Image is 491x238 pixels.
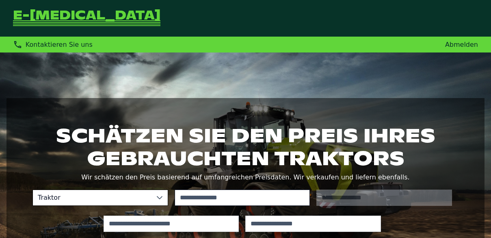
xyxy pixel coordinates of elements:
a: Abmelden [445,41,478,48]
span: Kontaktieren Sie uns [26,41,93,48]
p: Wir schätzen den Preis basierend auf umfangreichen Preisdaten. Wir verkaufen und liefern ebenfalls. [32,172,459,183]
div: Kontaktieren Sie uns [13,40,93,49]
span: Traktor [33,190,151,205]
h1: Schätzen Sie den Preis Ihres gebrauchten Traktors [32,124,459,170]
a: Zurück zur Startseite [13,10,160,27]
